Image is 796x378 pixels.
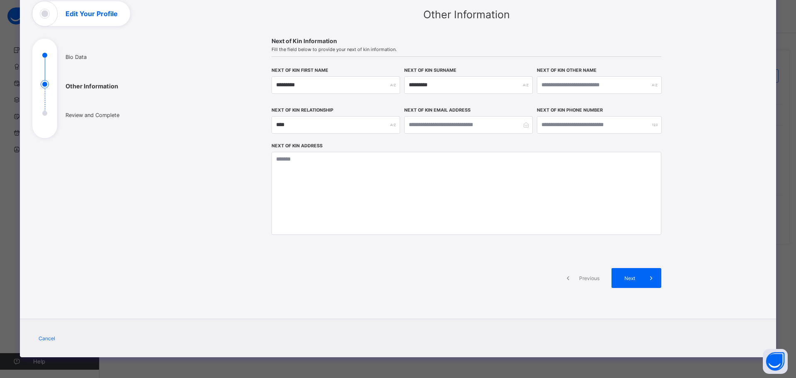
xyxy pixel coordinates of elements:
[39,335,55,341] span: Cancel
[404,107,471,113] label: Next of Kin Email Address
[537,107,603,113] label: Next of Kin Phone Number
[404,68,456,73] label: Next of Kin Surname
[537,68,597,73] label: Next of Kin Other Name
[272,68,328,73] label: Next of Kin First Name
[66,10,118,17] h1: Edit Your Profile
[272,107,333,113] label: Next of Kin Relationship
[578,275,601,281] span: Previous
[272,46,661,52] span: Fill the field below to provide your next of kin information.
[763,349,788,374] button: Open asap
[272,143,323,149] label: Next of Kin Address
[423,8,510,21] span: Other Information
[618,275,641,281] span: Next
[272,37,661,44] span: Next of Kin Information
